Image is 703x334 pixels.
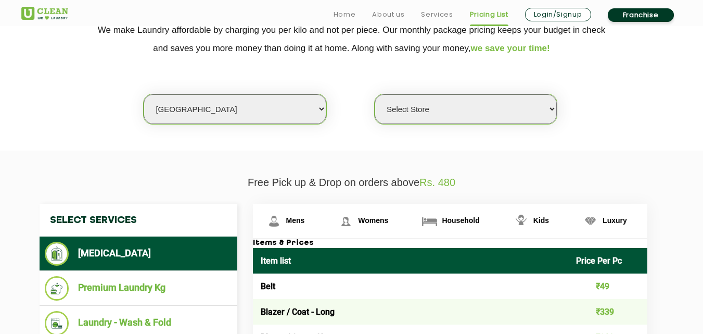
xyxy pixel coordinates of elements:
[525,8,591,21] a: Login/Signup
[568,248,647,274] th: Price Per Pc
[253,248,569,274] th: Item list
[568,299,647,325] td: ₹339
[608,8,674,22] a: Franchise
[253,274,569,299] td: Belt
[419,177,455,188] span: Rs. 480
[603,216,627,225] span: Luxury
[358,216,388,225] span: Womens
[372,8,404,21] a: About us
[45,242,232,266] li: [MEDICAL_DATA]
[420,212,439,230] img: Household
[253,239,647,248] h3: Items & Prices
[265,212,283,230] img: Mens
[45,242,69,266] img: Dry Cleaning
[442,216,479,225] span: Household
[40,204,237,237] h4: Select Services
[21,7,68,20] img: UClean Laundry and Dry Cleaning
[334,8,356,21] a: Home
[286,216,305,225] span: Mens
[533,216,549,225] span: Kids
[470,8,508,21] a: Pricing List
[471,43,550,53] span: we save your time!
[21,21,682,57] p: We make Laundry affordable by charging you per kilo and not per piece. Our monthly package pricin...
[581,212,599,230] img: Luxury
[337,212,355,230] img: Womens
[21,177,682,189] p: Free Pick up & Drop on orders above
[253,299,569,325] td: Blazer / Coat - Long
[568,274,647,299] td: ₹49
[45,276,232,301] li: Premium Laundry Kg
[512,212,530,230] img: Kids
[45,276,69,301] img: Premium Laundry Kg
[421,8,453,21] a: Services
